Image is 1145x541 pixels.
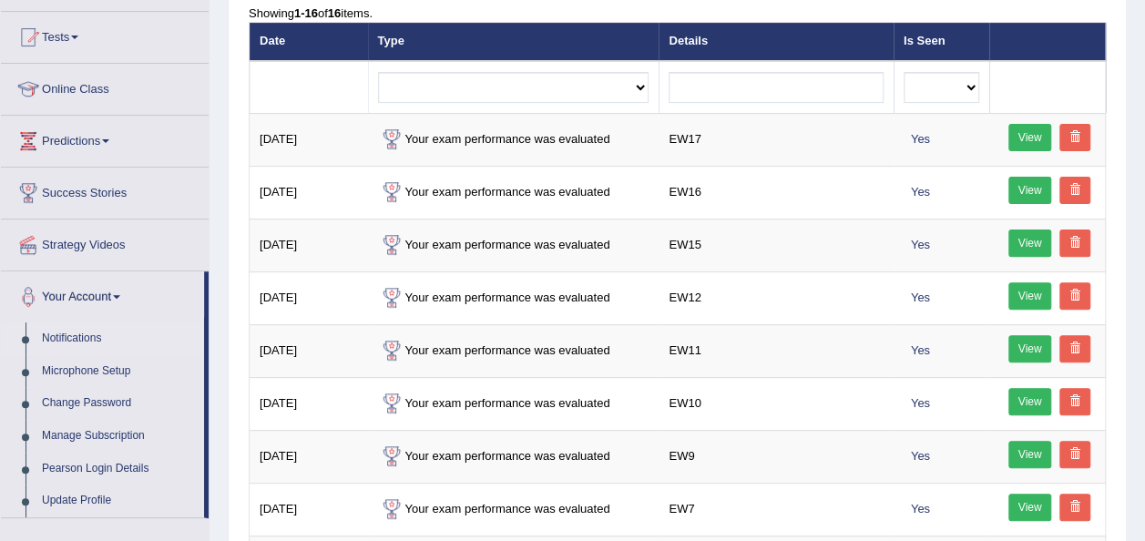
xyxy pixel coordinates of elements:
[1,12,209,57] a: Tests
[904,235,937,254] span: Yes
[669,34,708,47] a: Details
[250,219,368,271] td: [DATE]
[659,219,894,271] td: EW15
[34,355,204,388] a: Microphone Setup
[1008,124,1052,151] a: View
[34,420,204,453] a: Manage Subscription
[904,499,937,518] span: Yes
[904,393,937,413] span: Yes
[904,182,937,201] span: Yes
[250,324,368,377] td: [DATE]
[1059,230,1090,257] a: Delete
[904,341,937,360] span: Yes
[1008,494,1052,521] a: View
[328,6,341,20] b: 16
[368,430,659,483] td: Your exam performance was evaluated
[1059,124,1090,151] a: Delete
[294,6,318,20] b: 1-16
[260,34,285,47] a: Date
[1008,282,1052,310] a: View
[1008,335,1052,362] a: View
[368,219,659,271] td: Your exam performance was evaluated
[659,430,894,483] td: EW9
[659,324,894,377] td: EW11
[1,64,209,109] a: Online Class
[1,168,209,213] a: Success Stories
[368,271,659,324] td: Your exam performance was evaluated
[1059,282,1090,310] a: Delete
[1,116,209,161] a: Predictions
[368,324,659,377] td: Your exam performance was evaluated
[1059,177,1090,204] a: Delete
[250,166,368,219] td: [DATE]
[659,113,894,166] td: EW17
[1008,230,1052,257] a: View
[378,34,404,47] a: Type
[904,129,937,148] span: Yes
[904,34,946,47] a: Is Seen
[659,483,894,536] td: EW7
[1,219,209,265] a: Strategy Videos
[250,113,368,166] td: [DATE]
[34,485,204,517] a: Update Profile
[659,166,894,219] td: EW16
[368,483,659,536] td: Your exam performance was evaluated
[904,288,937,307] span: Yes
[250,271,368,324] td: [DATE]
[904,446,937,465] span: Yes
[1059,388,1090,415] a: Delete
[250,430,368,483] td: [DATE]
[249,5,1106,22] div: Showing of items.
[34,453,204,485] a: Pearson Login Details
[368,113,659,166] td: Your exam performance was evaluated
[1059,335,1090,362] a: Delete
[1008,441,1052,468] a: View
[1008,388,1052,415] a: View
[1,271,204,317] a: Your Account
[34,387,204,420] a: Change Password
[1008,177,1052,204] a: View
[250,377,368,430] td: [DATE]
[659,377,894,430] td: EW10
[368,377,659,430] td: Your exam performance was evaluated
[368,166,659,219] td: Your exam performance was evaluated
[1059,441,1090,468] a: Delete
[34,322,204,355] a: Notifications
[659,271,894,324] td: EW12
[1059,494,1090,521] a: Delete
[250,483,368,536] td: [DATE]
